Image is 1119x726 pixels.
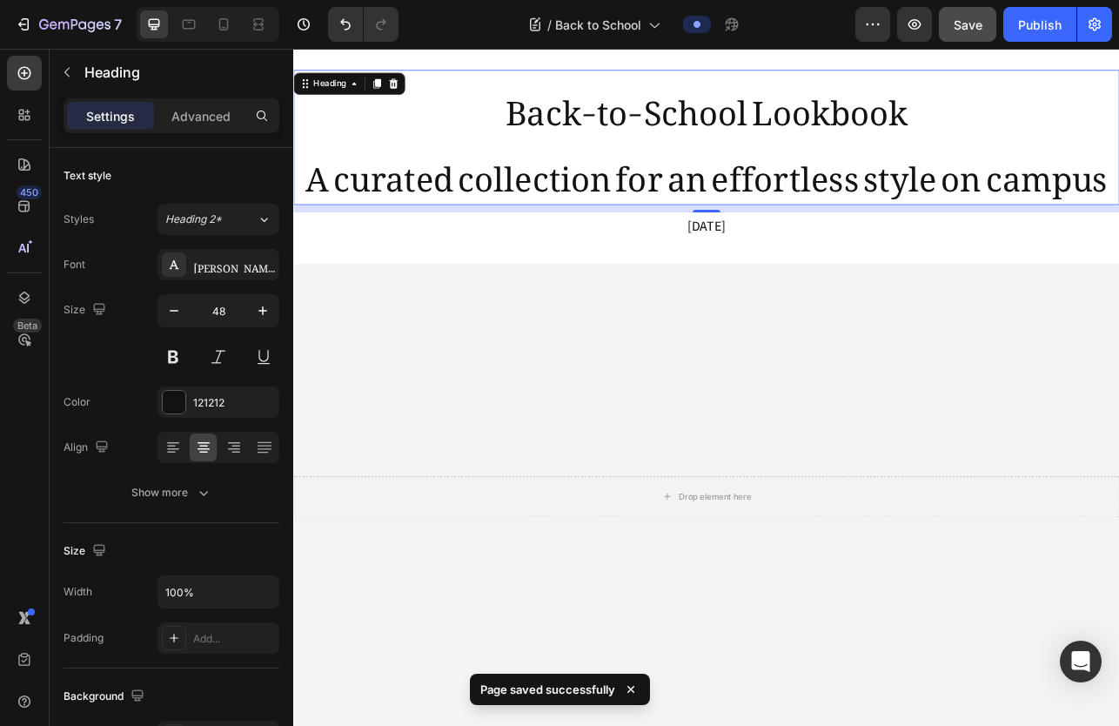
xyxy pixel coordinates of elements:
div: Font [64,257,85,272]
div: Drop element here [486,560,579,574]
button: 7 [7,7,130,42]
p: Advanced [171,107,231,125]
div: 450 [17,185,42,199]
div: [PERSON_NAME] Nastaliq Urdu [193,258,275,273]
button: Heading 2* [157,204,279,235]
div: Open Intercom Messenger [1060,641,1102,682]
p: 7 [114,14,122,35]
span: Heading 2* [165,212,222,227]
div: 121212 [193,395,275,411]
div: Color [64,394,90,410]
div: Size [64,299,110,322]
div: Background [64,685,148,709]
span: Back to School [555,16,641,34]
p: [DATE] [2,209,1042,240]
p: Page saved successfully [480,681,615,698]
span: / [547,16,552,34]
div: Publish [1018,16,1062,34]
div: Show more [131,484,212,501]
div: Undo/Redo [328,7,399,42]
div: Add... [193,631,275,647]
p: A curated collection for an effortless style on campus [2,112,1042,196]
div: Beta [13,319,42,333]
span: Save [954,17,982,32]
div: Heading [22,37,70,52]
input: Auto [158,576,278,608]
button: Publish [1003,7,1076,42]
iframe: Design area [293,49,1119,726]
div: Text style [64,168,111,184]
p: Back-to-School Lookbook [2,29,1042,112]
div: Padding [64,630,104,646]
div: Size [64,540,110,563]
div: Styles [64,212,94,227]
div: Align [64,436,112,460]
button: Save [939,7,996,42]
p: Settings [86,107,135,125]
div: Width [64,584,92,600]
button: Show more [64,477,279,508]
p: Heading [84,62,272,83]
